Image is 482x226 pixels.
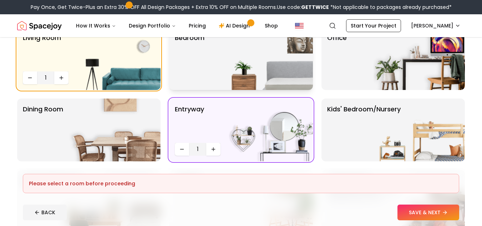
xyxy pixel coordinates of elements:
div: Please select a room before proceeding [29,180,453,187]
span: Use code: [277,4,329,11]
img: Bedroom [222,27,313,90]
div: Pay Once, Get Twice-Plus an Extra 30% OFF All Design Packages + Extra 10% OFF on Multiple Rooms. [31,4,452,11]
p: Dining Room [23,104,63,156]
p: Living Room [23,33,61,69]
nav: Global [17,14,465,37]
a: Shop [259,19,284,33]
span: 1 [40,74,51,82]
button: BACK [23,205,67,220]
nav: Main [70,19,284,33]
button: SAVE & NEXT [397,205,459,220]
button: [PERSON_NAME] [407,19,465,32]
img: Spacejoy Logo [17,19,62,33]
span: *Not applicable to packages already purchased* [329,4,452,11]
img: Office [374,27,465,90]
a: Pricing [183,19,212,33]
p: Kids' Bedroom/Nursery [327,104,401,156]
img: Kids' Bedroom/Nursery [374,99,465,161]
button: How It Works [70,19,122,33]
a: Spacejoy [17,19,62,33]
button: Design Portfolio [123,19,182,33]
img: entryway [222,99,313,161]
p: Bedroom [175,33,204,84]
a: AI Design [213,19,258,33]
button: Increase quantity [206,143,220,156]
button: Increase quantity [54,71,69,84]
button: Decrease quantity [23,71,37,84]
img: Dining Room [69,99,161,161]
p: Office [327,33,347,84]
img: Living Room [69,27,161,90]
span: 1 [192,145,203,154]
img: United States [295,21,304,30]
p: entryway [175,104,204,140]
button: Decrease quantity [175,143,189,156]
a: Start Your Project [346,19,401,32]
b: GETTWICE [301,4,329,11]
